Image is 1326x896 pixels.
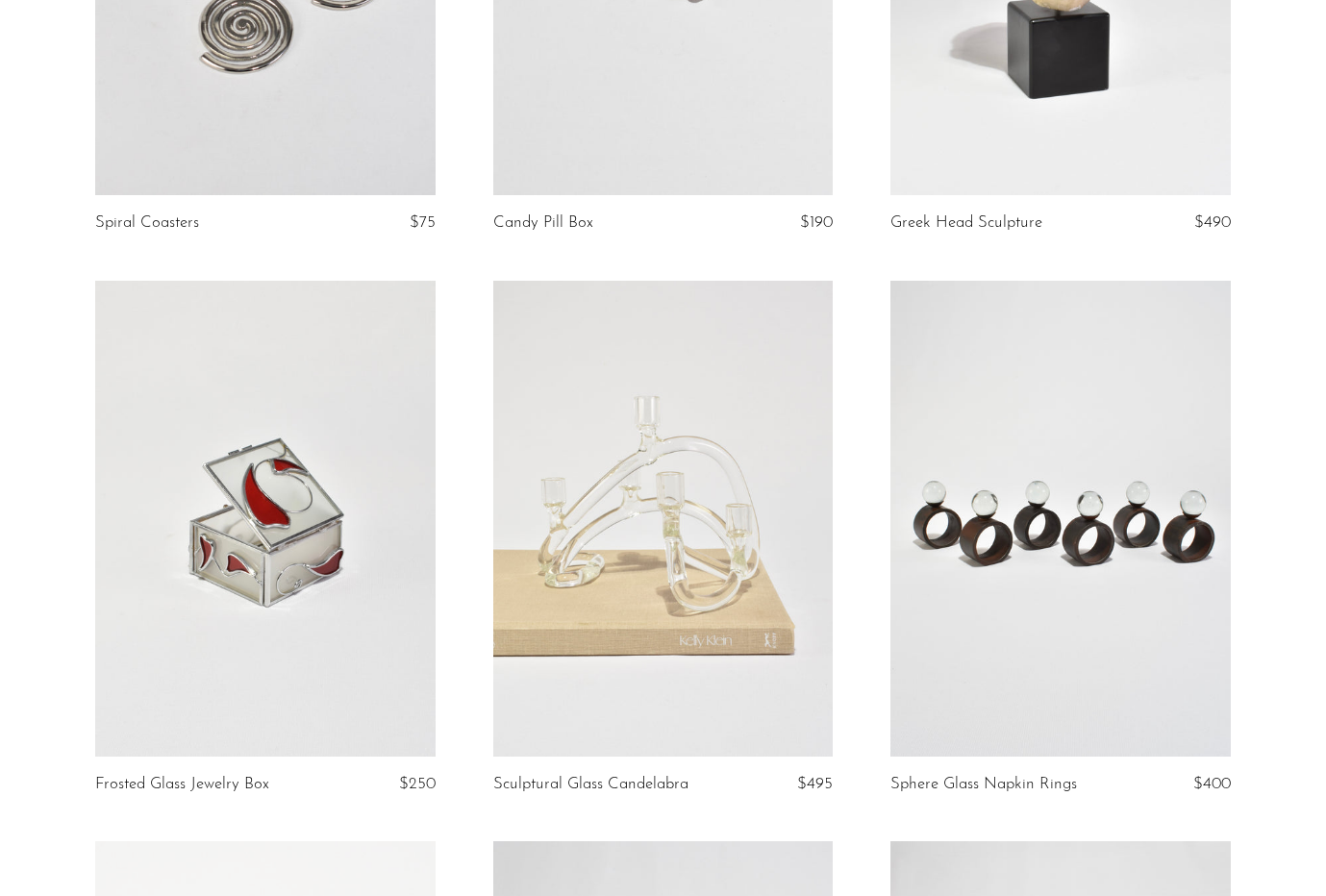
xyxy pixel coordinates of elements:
[95,214,199,232] a: Spiral Coasters
[800,214,833,231] span: $190
[493,776,688,793] a: Sculptural Glass Candelabra
[493,214,593,232] a: Candy Pill Box
[410,214,436,231] span: $75
[1194,214,1231,231] span: $490
[890,776,1077,793] a: Sphere Glass Napkin Rings
[95,776,269,793] a: Frosted Glass Jewelry Box
[1193,776,1231,792] span: $400
[399,776,436,792] span: $250
[890,214,1042,232] a: Greek Head Sculpture
[797,776,833,792] span: $495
